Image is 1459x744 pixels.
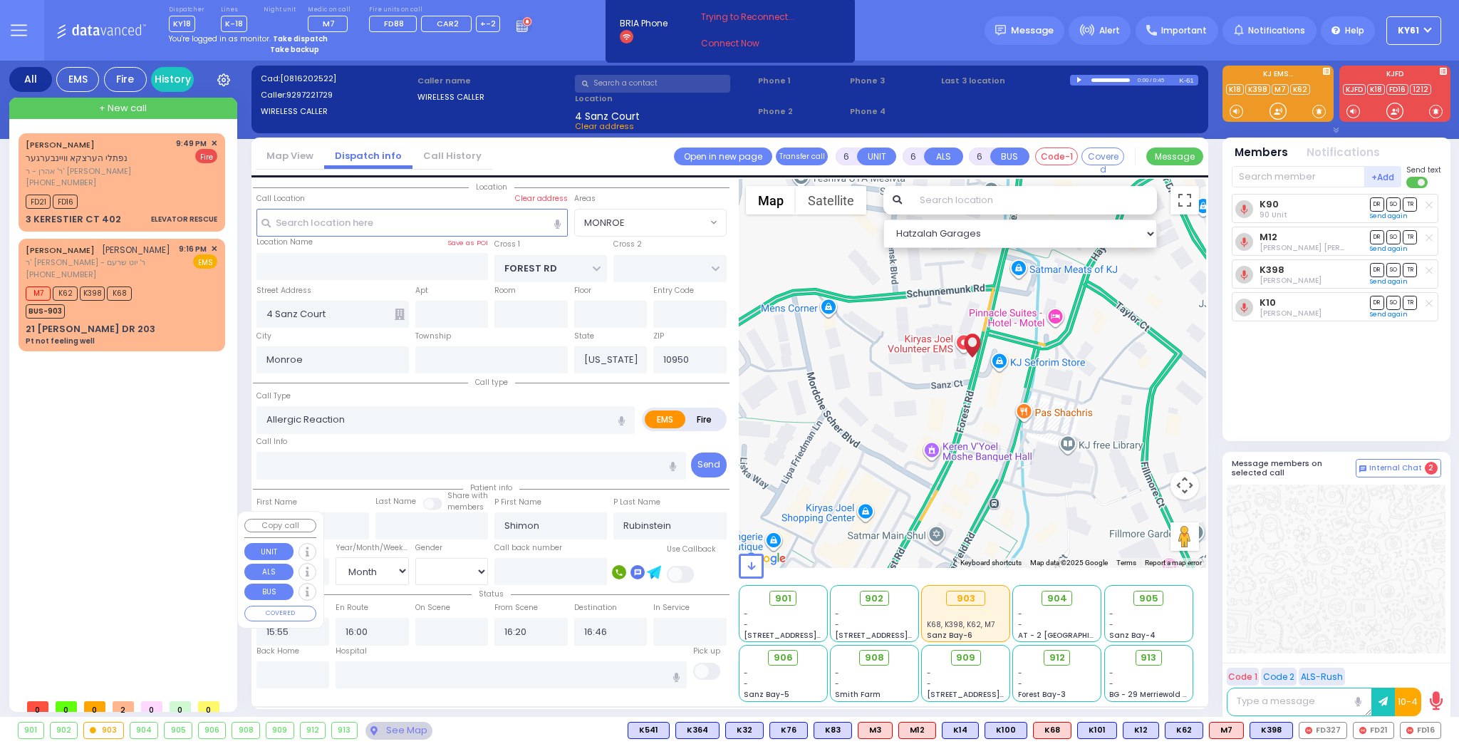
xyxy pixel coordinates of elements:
label: Use Callback [667,544,716,555]
span: SO [1386,263,1401,277]
button: COVERED [244,606,316,621]
label: WIRELESS CALLER [261,105,413,118]
span: MONROE [575,210,707,235]
div: See map [365,722,432,740]
span: BUS-903 [26,304,65,319]
div: Fire [104,67,147,92]
a: FD16 [1386,84,1408,95]
label: EMS [645,410,686,428]
span: [PERSON_NAME] [102,244,170,256]
div: K14 [942,722,979,739]
div: 901 [19,723,43,738]
label: P First Name [494,497,541,508]
a: KJFD [1343,84,1366,95]
div: Pt not feeling well [26,336,95,346]
div: BLS [1123,722,1159,739]
span: Sanz Bay-4 [1109,630,1156,641]
span: Smith Farm [835,689,881,700]
a: M7 [1272,84,1289,95]
a: Dispatch info [324,149,412,162]
div: 904 [130,723,158,738]
button: Show satellite imagery [796,186,866,215]
span: Message [1011,24,1054,38]
label: Location [575,93,754,105]
div: K101 [1077,722,1117,739]
label: Call Type [256,391,291,402]
span: You're logged in as monitor. [169,33,271,44]
div: BLS [1077,722,1117,739]
button: Map camera controls [1170,471,1199,500]
button: Code 1 [1227,668,1259,686]
label: Room [494,285,516,296]
span: K68 [107,286,132,301]
div: 0:45 [1153,72,1165,88]
button: BUS [990,148,1029,165]
a: Send again [1370,310,1408,319]
span: 904 [1047,591,1067,606]
span: Fire [195,149,217,163]
a: K90 [1260,199,1279,210]
a: Send again [1370,277,1408,286]
span: ר' [PERSON_NAME] - ר' יוט שרעם [26,257,170,269]
span: TR [1403,296,1417,309]
div: M7 [1209,722,1244,739]
span: Call type [468,377,515,388]
div: ALS [1033,722,1071,739]
span: 913 [1141,651,1156,665]
span: Alert [1099,24,1120,37]
label: Lines [221,6,247,14]
button: KY61 [1386,16,1441,45]
span: - [744,609,748,619]
a: K18 [1226,84,1244,95]
button: ALS-Rush [1299,668,1345,686]
small: Share with [447,490,488,501]
button: Copy call [244,519,316,532]
div: BLS [675,722,720,739]
div: K83 [814,722,852,739]
label: First Name [256,497,297,508]
a: Open this area in Google Maps (opens a new window) [742,549,789,568]
div: K364 [675,722,720,739]
span: 908 [865,651,884,665]
label: Dispatcher [169,6,204,14]
span: 0 [27,701,48,712]
button: 10-4 [1395,688,1421,716]
span: - [1018,678,1022,689]
span: - [927,668,931,678]
a: M12 [1260,232,1277,242]
label: Pick up [693,646,720,657]
a: [PERSON_NAME] [26,244,95,256]
div: 906 [199,723,226,738]
button: UNIT [244,543,294,560]
label: Cad: [261,73,413,85]
label: Areas [574,193,596,205]
label: State [574,331,594,342]
div: K-61 [1179,75,1198,86]
label: Cross 2 [613,239,642,250]
div: BLS [1165,722,1203,739]
span: - [1109,609,1113,619]
span: Notifications [1248,24,1305,37]
span: Moshe Mier Silberstein [1260,242,1386,253]
a: Open in new page [674,148,772,165]
img: red-radio-icon.svg [1359,727,1366,734]
span: FD21 [26,195,51,209]
div: 908 [232,723,259,738]
span: 902 [865,591,883,606]
span: BRIA Phone [620,17,668,30]
span: Phone 3 [850,75,937,87]
span: 4 Sanz Court [575,109,640,120]
label: Caller: [261,89,413,101]
div: K32 [725,722,764,739]
span: SO [1386,230,1401,244]
div: M12 [898,722,936,739]
label: Floor [574,285,591,296]
button: ALS [924,148,963,165]
label: Apt [415,285,428,296]
label: Fire units on call [369,6,501,14]
span: Forest Bay-3 [1018,689,1066,700]
h5: Message members on selected call [1232,459,1356,477]
span: 9:49 PM [176,138,207,149]
div: 0:00 [1137,72,1150,88]
input: Search location [910,186,1157,215]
